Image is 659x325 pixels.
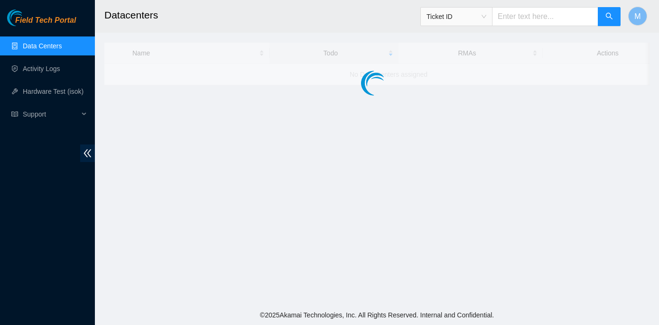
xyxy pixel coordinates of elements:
[23,105,79,124] span: Support
[23,65,60,72] a: Activity Logs
[427,9,486,24] span: Ticket ID
[492,7,598,26] input: Enter text here...
[605,12,613,21] span: search
[7,9,48,26] img: Akamai Technologies
[11,111,18,117] span: read
[80,144,95,162] span: double-left
[23,42,62,50] a: Data Centers
[628,7,647,26] button: M
[598,7,621,26] button: search
[15,16,76,25] span: Field Tech Portal
[95,305,659,325] footer: © 2025 Akamai Technologies, Inc. All Rights Reserved. Internal and Confidential.
[634,10,640,22] span: M
[7,17,76,29] a: Akamai TechnologiesField Tech Portal
[23,88,84,95] a: Hardware Test (isok)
